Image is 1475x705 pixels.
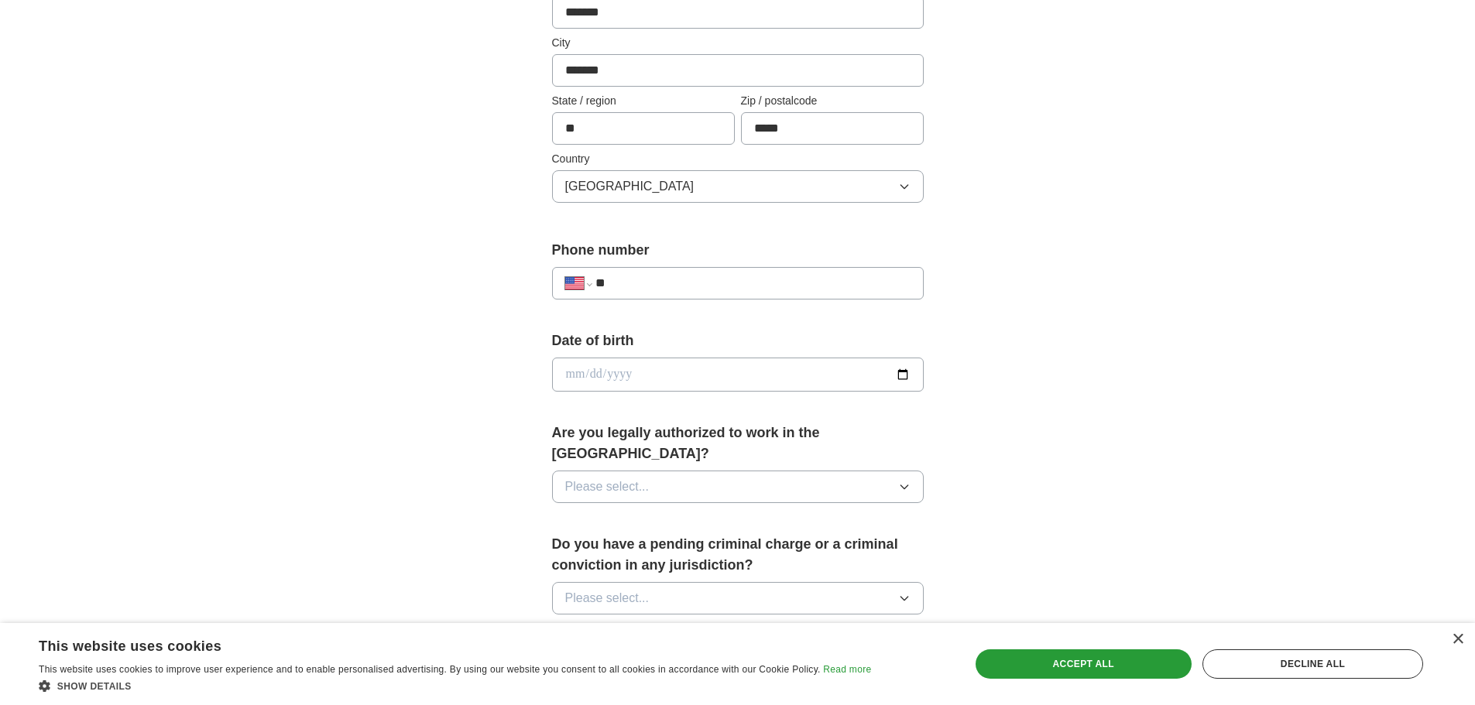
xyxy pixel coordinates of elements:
[552,93,735,109] label: State / region
[57,681,132,692] span: Show details
[565,477,650,496] span: Please select...
[976,649,1192,679] div: Accept all
[39,678,871,693] div: Show details
[565,589,650,607] span: Please select...
[741,93,924,109] label: Zip / postalcode
[552,582,924,614] button: Please select...
[39,664,821,675] span: This website uses cookies to improve user experience and to enable personalised advertising. By u...
[552,471,924,503] button: Please select...
[1202,649,1423,679] div: Decline all
[1452,634,1463,645] div: Close
[552,240,924,261] label: Phone number
[823,664,871,675] a: Read more, opens a new window
[552,170,924,203] button: [GEOGRAPHIC_DATA]
[552,35,924,51] label: City
[552,330,924,351] label: Date of birth
[552,151,924,167] label: Country
[39,632,832,655] div: This website uses cookies
[552,534,924,576] label: Do you have a pending criminal charge or a criminal conviction in any jurisdiction?
[565,177,695,196] span: [GEOGRAPHIC_DATA]
[552,423,924,464] label: Are you legally authorized to work in the [GEOGRAPHIC_DATA]?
